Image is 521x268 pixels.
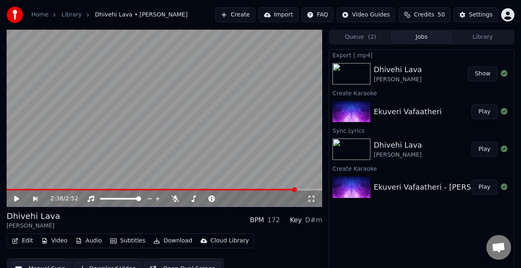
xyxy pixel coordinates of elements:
[438,11,445,19] span: 50
[259,7,298,22] button: Import
[290,215,302,225] div: Key
[468,66,497,81] button: Show
[305,215,322,225] div: D#m
[398,7,450,22] button: Credits50
[72,235,105,247] button: Audio
[250,215,264,225] div: BPM
[329,125,514,135] div: Sync Lyrics
[471,180,497,195] button: Play
[150,235,196,247] button: Download
[414,11,434,19] span: Credits
[391,31,452,43] button: Jobs
[471,104,497,119] button: Play
[368,33,376,41] span: ( 2 )
[95,11,187,19] span: Dhivehi Lava • [PERSON_NAME]
[267,215,280,225] div: 172
[7,210,60,222] div: Dhivehi Lava
[50,195,70,203] div: /
[469,11,493,19] div: Settings
[454,7,498,22] button: Settings
[337,7,395,22] button: Video Guides
[215,7,255,22] button: Create
[61,11,82,19] a: Library
[374,151,422,159] div: [PERSON_NAME]
[374,106,442,118] div: Ekuveri Vafaatheri
[471,142,497,157] button: Play
[329,163,514,173] div: Create Karaoke
[50,195,63,203] span: 2:38
[374,139,422,151] div: Dhivehi Lava
[374,75,422,84] div: [PERSON_NAME]
[9,235,36,247] button: Edit
[374,64,422,75] div: Dhivehi Lava
[329,50,514,60] div: Export [.mp4]
[65,195,78,203] span: 2:52
[31,11,48,19] a: Home
[210,237,249,245] div: Cloud Library
[452,31,513,43] button: Library
[7,222,60,230] div: [PERSON_NAME]
[329,88,514,98] div: Create Karaoke
[107,235,149,247] button: Subtitles
[7,7,23,23] img: youka
[486,235,511,260] div: Open chat
[38,235,71,247] button: Video
[31,11,188,19] nav: breadcrumb
[302,7,333,22] button: FAQ
[330,31,391,43] button: Queue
